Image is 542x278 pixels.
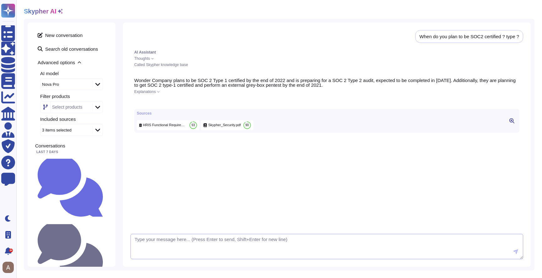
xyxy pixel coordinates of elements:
[40,94,108,99] div: Filter products
[201,120,253,130] div: Click to preview/edit this source
[9,249,13,252] div: 9+
[40,117,108,121] div: Included sources
[24,8,56,15] h2: Skypher AI
[134,50,519,54] div: AI Assistant
[134,90,156,94] span: Explanations
[137,111,253,115] div: Sources
[35,44,108,54] span: Search old conversations
[134,78,519,87] p: Wonder Company plans to be SOC 2 Type 1 certified by the end of 2022 and is preparing for a SOC 2...
[42,82,59,86] div: Nova Pro
[419,34,519,39] div: When do you plan to be SOC2 certified ? type ?
[137,120,199,130] div: Click to preview/edit this source
[3,262,14,273] img: user
[35,58,108,67] span: Advanced options
[141,99,146,104] button: Like this response
[245,124,249,127] span: 90
[40,71,108,76] div: AI model
[1,260,18,274] button: user
[52,105,82,109] div: Select products
[42,128,72,132] div: 3 items selected
[134,57,150,60] span: Thoughts
[143,123,187,127] span: HRIS Functional Requirements Checklist (1)
[208,123,241,127] span: Skypher_Security.pdf
[35,30,108,40] span: New conversation
[507,117,517,125] button: Click to view sources in the right panel
[134,63,188,67] span: Called Skypher knowledge base
[134,99,139,104] button: Copy this response
[191,124,195,127] span: 93
[35,143,108,148] div: Conversations
[35,151,108,154] div: Last 7 days
[147,99,152,104] button: Dislike this response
